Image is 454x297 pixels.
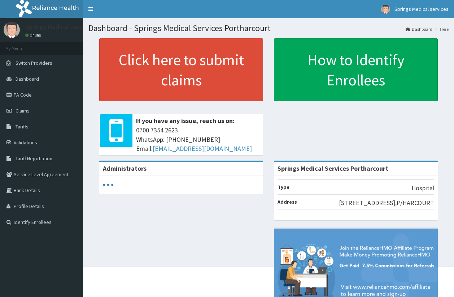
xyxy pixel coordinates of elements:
[16,107,30,114] span: Claims
[411,183,434,193] p: Hospital
[103,179,114,190] svg: audio-loading
[4,22,20,38] img: User Image
[16,155,52,162] span: Tariff Negotiation
[25,24,93,30] p: Springs Medical services
[136,126,259,153] span: 0700 7354 2623 WhatsApp: [PHONE_NUMBER] Email:
[16,60,52,66] span: Switch Providers
[103,164,147,173] b: Administrators
[433,26,449,32] li: Here
[16,123,29,130] span: Tariffs
[381,5,390,14] img: User Image
[406,26,432,32] a: Dashboard
[339,198,434,208] p: [STREET_ADDRESS],P/HARCOURT
[278,184,289,190] b: Type
[278,164,388,173] strong: Springs Medical Services Portharcourt
[274,38,438,101] a: How to Identify Enrollees
[153,144,252,153] a: [EMAIL_ADDRESS][DOMAIN_NAME]
[394,6,449,12] span: Springs Medical services
[99,38,263,101] a: Click here to submit claims
[136,116,235,125] b: If you have any issue, reach us on:
[278,199,297,205] b: Address
[25,33,43,38] a: Online
[16,76,39,82] span: Dashboard
[88,24,449,33] h1: Dashboard - Springs Medical Services Portharcourt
